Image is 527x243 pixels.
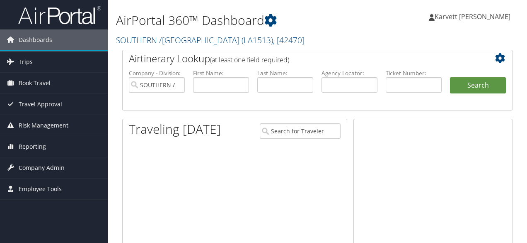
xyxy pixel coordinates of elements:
[116,34,305,46] a: SOUTHERN /[GEOGRAPHIC_DATA]
[260,123,341,139] input: Search for Traveler
[129,69,185,77] label: Company - Division:
[450,77,506,94] button: Search
[242,34,273,46] span: ( LA1513 )
[19,52,33,72] span: Trips
[129,52,474,66] h2: Airtinerary Lookup
[193,69,249,77] label: First Name:
[129,120,221,138] h1: Traveling [DATE]
[386,69,442,77] label: Ticket Number:
[19,73,51,93] span: Book Travel
[19,115,68,136] span: Risk Management
[19,179,62,199] span: Employee Tools
[257,69,313,77] label: Last Name:
[19,136,46,157] span: Reporting
[322,69,377,77] label: Agency Locator:
[19,157,65,178] span: Company Admin
[435,12,510,21] span: Karvett [PERSON_NAME]
[210,55,289,64] span: (at least one field required)
[19,94,62,115] span: Travel Approval
[116,12,384,29] h1: AirPortal 360™ Dashboard
[19,29,52,50] span: Dashboards
[273,34,305,46] span: , [ 42470 ]
[18,5,101,25] img: airportal-logo.png
[429,4,519,29] a: Karvett [PERSON_NAME]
